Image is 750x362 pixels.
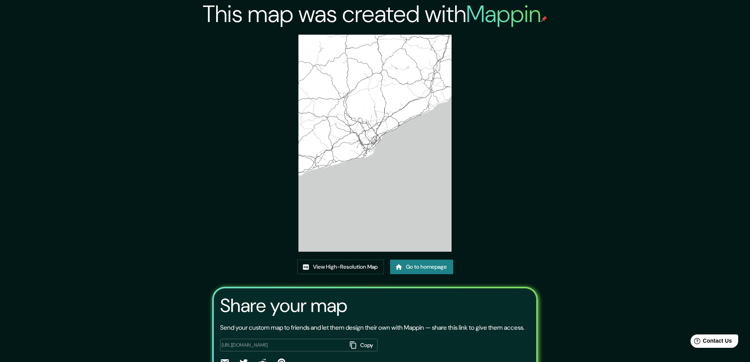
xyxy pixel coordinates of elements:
[390,260,453,274] a: Go to homepage
[220,295,347,317] h3: Share your map
[347,339,378,352] button: Copy
[220,323,524,332] p: Send your custom map to friends and let them design their own with Mappin — share this link to gi...
[541,16,547,22] img: mappin-pin
[298,35,452,252] img: created-map
[680,331,741,353] iframe: Help widget launcher
[297,260,384,274] a: View High-Resolution Map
